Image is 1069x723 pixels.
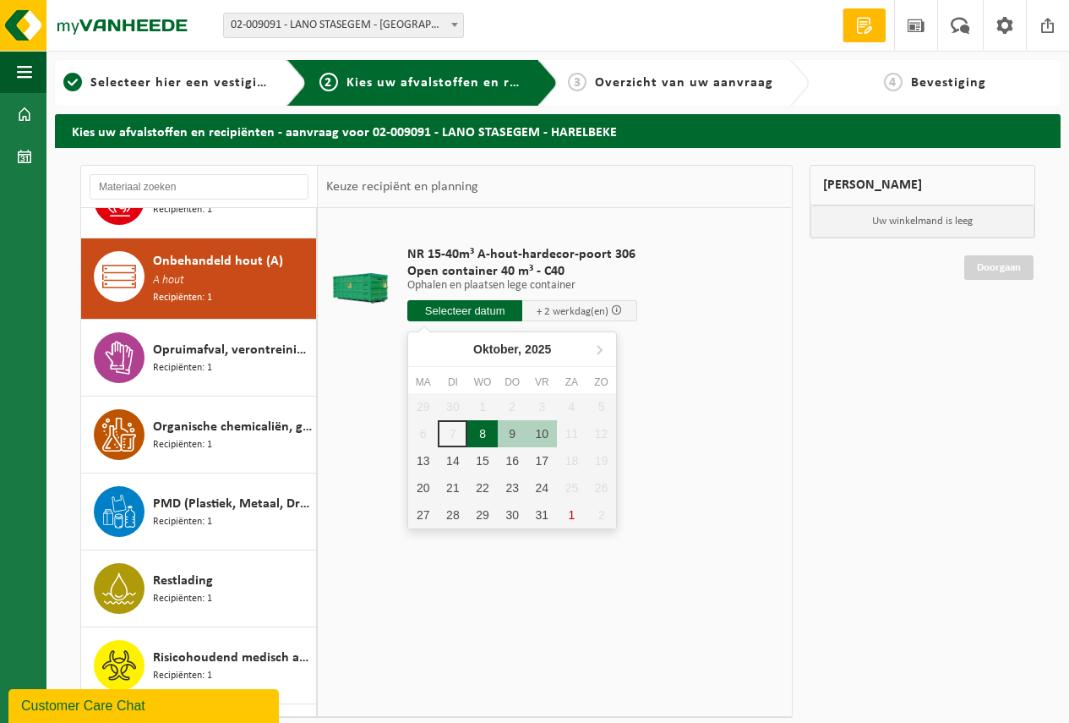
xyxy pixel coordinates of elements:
div: 21 [438,474,467,501]
span: Bevestiging [911,76,986,90]
span: 3 [568,73,586,91]
span: 02-009091 - LANO STASEGEM - HARELBEKE [223,13,464,38]
div: 9 [498,420,527,447]
div: 28 [438,501,467,529]
span: Opruimafval, verontreinigd met olie [153,340,312,360]
div: 10 [527,420,557,447]
div: Keuze recipiënt en planning [318,166,487,208]
div: za [557,374,586,391]
div: 29 [467,501,497,529]
span: Open container 40 m³ - C40 [407,263,637,280]
span: 2 [319,73,338,91]
iframe: chat widget [8,686,282,723]
button: Onbehandeld hout (A) A hout Recipiënten: 1 [81,238,317,320]
span: A hout [153,271,184,290]
span: Kies uw afvalstoffen en recipiënten [346,76,579,90]
div: 22 [467,474,497,501]
span: Recipiënten: 1 [153,202,212,218]
input: Materiaal zoeken [90,174,308,200]
span: Recipiënten: 1 [153,290,212,306]
p: Ophalen en plaatsen lege container [407,280,637,292]
button: Opruimafval, verontreinigd met olie Recipiënten: 1 [81,320,317,397]
div: di [438,374,467,391]
h2: Kies uw afvalstoffen en recipiënten - aanvraag voor 02-009091 - LANO STASEGEM - HARELBEKE [55,114,1061,147]
div: [PERSON_NAME] [810,165,1036,205]
span: Recipiënten: 1 [153,360,212,376]
div: do [498,374,527,391]
span: NR 15-40m³ A-hout-hardecor-poort 306 [407,246,637,263]
span: Recipiënten: 1 [153,514,212,530]
span: Restlading [153,571,213,591]
button: Organische chemicaliën, gevaarlijk vloeibaar in kleinverpakking Recipiënten: 1 [81,397,317,474]
span: Onbehandeld hout (A) [153,251,283,271]
p: Uw winkelmand is leeg [810,205,1035,238]
div: 31 [527,501,557,529]
span: 02-009091 - LANO STASEGEM - HARELBEKE [224,14,463,37]
div: 27 [408,501,438,529]
span: Selecteer hier een vestiging [90,76,273,90]
div: 24 [527,474,557,501]
div: 13 [408,447,438,474]
a: Doorgaan [964,255,1034,280]
div: 14 [438,447,467,474]
div: 17 [527,447,557,474]
button: Risicohoudend medisch afval Recipiënten: 1 [81,627,317,704]
a: 1Selecteer hier een vestiging [63,73,273,93]
span: Recipiënten: 1 [153,437,212,453]
div: 23 [498,474,527,501]
div: 20 [408,474,438,501]
div: vr [527,374,557,391]
div: wo [467,374,497,391]
div: 15 [467,447,497,474]
input: Selecteer datum [407,300,522,321]
div: Oktober, [466,336,558,363]
span: Risicohoudend medisch afval [153,648,312,668]
span: Recipiënten: 1 [153,668,212,684]
button: PMD (Plastiek, Metaal, Drankkartons) (bedrijven) Recipiënten: 1 [81,474,317,550]
button: Restlading Recipiënten: 1 [81,550,317,627]
span: PMD (Plastiek, Metaal, Drankkartons) (bedrijven) [153,494,312,514]
div: 8 [467,420,497,447]
div: zo [586,374,616,391]
span: Overzicht van uw aanvraag [595,76,773,90]
span: + 2 werkdag(en) [537,306,608,317]
div: ma [408,374,438,391]
span: 1 [63,73,82,91]
span: Recipiënten: 1 [153,591,212,607]
span: 4 [884,73,903,91]
div: 16 [498,447,527,474]
i: 2025 [525,343,551,355]
span: Organische chemicaliën, gevaarlijk vloeibaar in kleinverpakking [153,417,312,437]
div: 30 [498,501,527,529]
